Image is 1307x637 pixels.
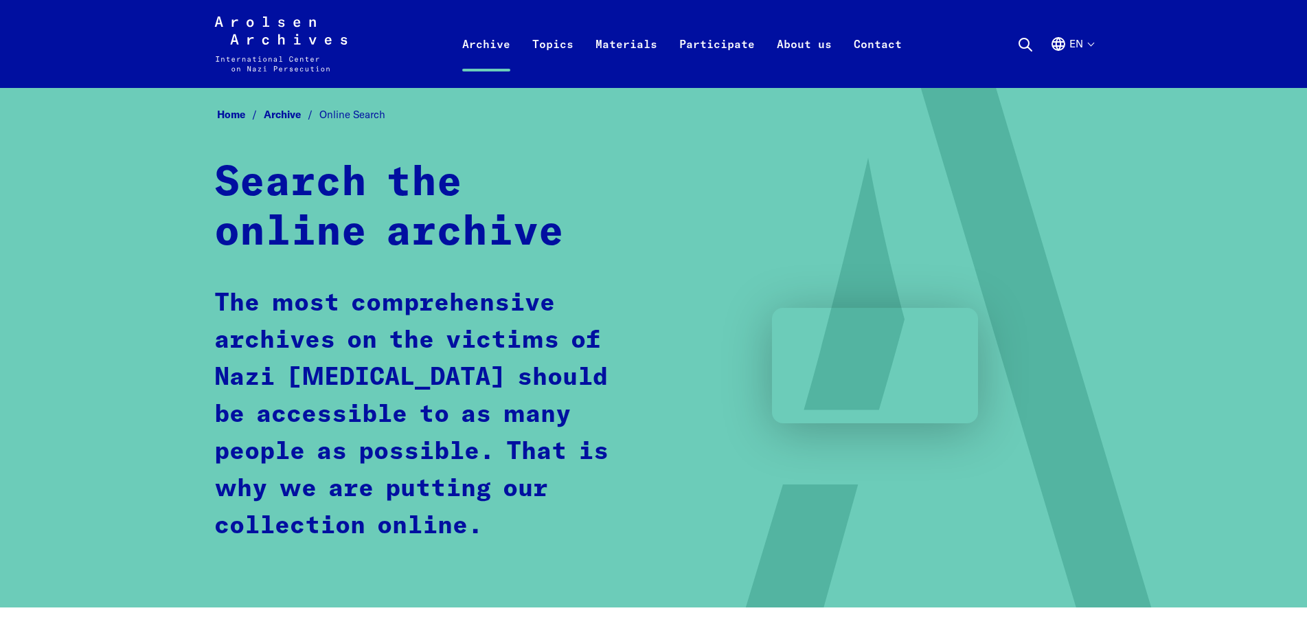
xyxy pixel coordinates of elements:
a: Contact [843,33,913,88]
a: Topics [521,33,584,88]
a: Participate [668,33,766,88]
a: Archive [264,108,319,121]
span: Online Search [319,108,385,121]
p: The most comprehensive archives on the victims of Nazi [MEDICAL_DATA] should be accessible to as ... [214,285,630,545]
strong: Search the online archive [214,163,564,254]
a: About us [766,33,843,88]
a: Home [217,108,264,121]
button: English, language selection [1050,36,1093,85]
nav: Primary [451,16,913,71]
a: Archive [451,33,521,88]
nav: Breadcrumb [214,104,1093,126]
a: Materials [584,33,668,88]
